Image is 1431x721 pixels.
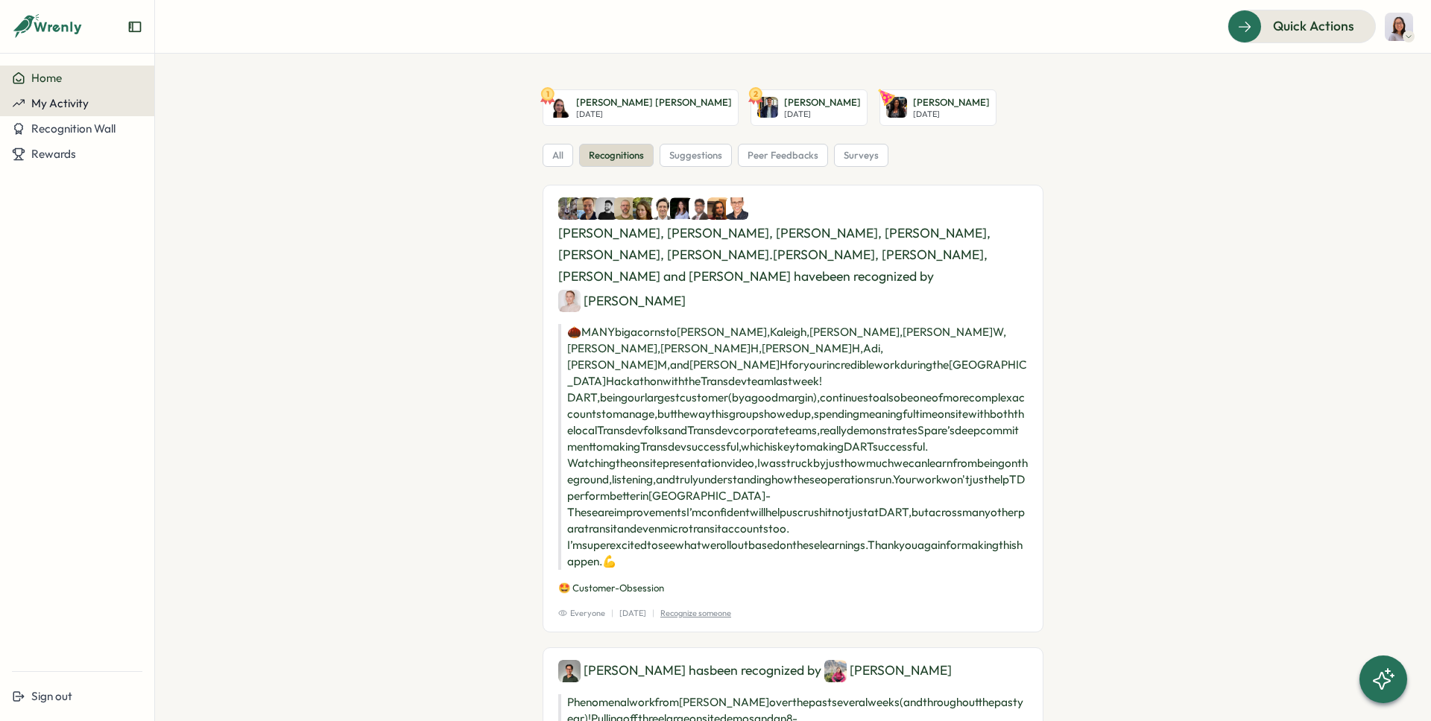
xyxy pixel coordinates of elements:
img: Jazlynn Wee [824,660,847,682]
span: Sign out [31,689,72,703]
text: 2 [754,89,758,99]
button: Expand sidebar [127,19,142,34]
a: 1Laurila McCullough[PERSON_NAME] [PERSON_NAME][DATE] [543,89,739,126]
img: Liam McMahon [558,197,581,220]
img: John Henderson [726,197,748,220]
p: Recognize someone [660,607,731,620]
img: Isabelle Karabayinga [886,97,907,118]
p: [PERSON_NAME] [784,96,861,109]
img: Kristoffer Hansen [558,290,581,312]
p: | [652,607,654,620]
p: 🤩 Customer-Obsession [558,582,1028,595]
img: Chirayu Shah [596,197,618,220]
p: [PERSON_NAME] [PERSON_NAME] [576,96,732,109]
img: Michelle Hong [670,197,692,220]
img: Yves Candau [614,197,636,220]
div: [PERSON_NAME] [824,660,952,682]
span: Everyone [558,607,605,620]
p: | [611,607,613,620]
img: Chris Adams [558,660,581,682]
a: Isabelle Karabayinga[PERSON_NAME][DATE] [879,89,996,126]
text: 1 [546,89,549,99]
img: Jason Miller [707,197,730,220]
p: [DATE] [913,109,990,119]
img: Adi Reddy [689,197,711,220]
div: [PERSON_NAME] [558,290,686,312]
span: suggestions [669,149,722,162]
button: Quick Actions [1228,10,1376,42]
img: emily.wong [1385,13,1413,41]
a: 2Kyle Rouhani[PERSON_NAME][DATE] [751,89,868,126]
span: My Activity [31,96,89,110]
span: peer feedbacks [748,149,818,162]
p: [DATE] [619,607,646,620]
img: Chris Waddell [577,197,599,220]
p: 🌰 MANY big acorns to [PERSON_NAME], Kaleigh, [PERSON_NAME], [PERSON_NAME] W, [PERSON_NAME], [PERS... [558,324,1028,570]
span: Rewards [31,147,76,161]
img: Laurila McCullough [549,97,570,118]
img: Kyle Rouhani [757,97,778,118]
span: recognitions [589,149,644,162]
div: [PERSON_NAME] has been recognized by [558,660,1028,682]
span: all [552,149,563,162]
div: [PERSON_NAME], [PERSON_NAME], [PERSON_NAME], [PERSON_NAME], [PERSON_NAME], [PERSON_NAME].[PERSON_... [558,197,1028,312]
p: [PERSON_NAME] [913,96,990,109]
span: surveys [844,149,879,162]
img: nathan.honka [651,197,674,220]
p: [DATE] [576,109,732,119]
p: [DATE] [784,109,861,119]
span: Quick Actions [1273,16,1354,36]
img: Kaleigh Crawford [633,197,655,220]
span: Home [31,71,62,85]
span: Recognition Wall [31,121,116,136]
